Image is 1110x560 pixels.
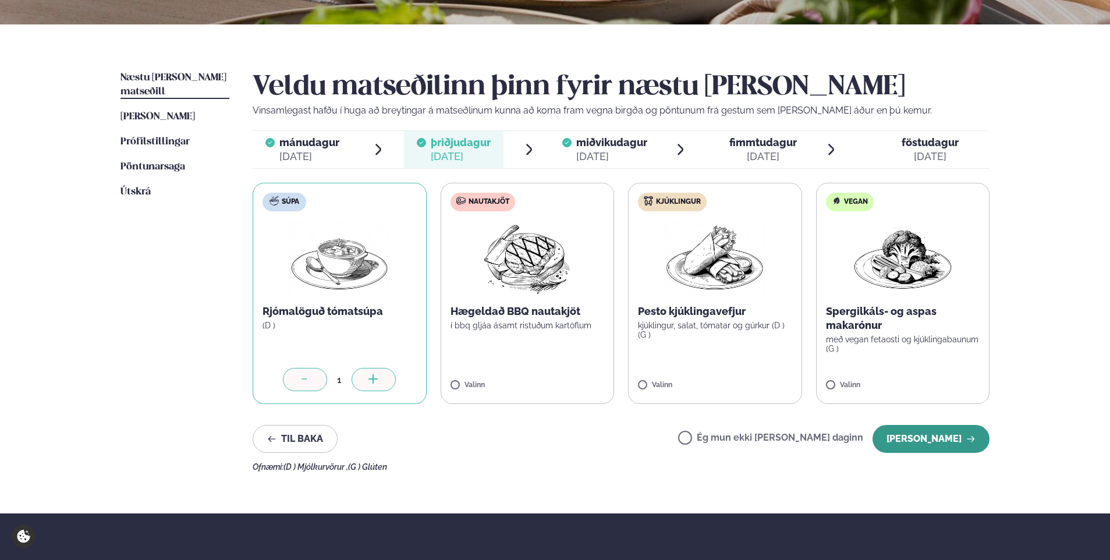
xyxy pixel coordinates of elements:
[902,136,959,148] span: föstudagur
[844,197,868,207] span: Vegan
[120,73,226,97] span: Næstu [PERSON_NAME] matseðill
[253,425,338,453] button: Til baka
[664,221,766,295] img: Wraps.png
[431,150,491,164] div: [DATE]
[576,150,647,164] div: [DATE]
[283,462,348,472] span: (D ) Mjólkurvörur ,
[456,196,466,205] img: beef.svg
[279,136,339,148] span: mánudagur
[120,185,151,199] a: Útskrá
[873,425,990,453] button: [PERSON_NAME]
[826,335,980,353] p: með vegan fetaosti og kjúklingabaunum (G )
[12,524,36,548] a: Cookie settings
[263,321,417,330] p: (D )
[288,221,391,295] img: Soup.png
[120,160,185,174] a: Pöntunarsaga
[451,304,605,318] p: Hægeldað BBQ nautakjöt
[638,304,792,318] p: Pesto kjúklingavefjur
[451,321,605,330] p: í bbq gljáa ásamt ristuðum kartöflum
[253,71,990,104] h2: Veldu matseðilinn þinn fyrir næstu [PERSON_NAME]
[120,135,190,149] a: Prófílstillingar
[327,373,352,387] div: 1
[469,197,509,207] span: Nautakjöt
[431,136,491,148] span: þriðjudagur
[263,304,417,318] p: Rjómalöguð tómatsúpa
[576,136,647,148] span: miðvikudagur
[120,110,195,124] a: [PERSON_NAME]
[269,196,279,205] img: soup.svg
[656,197,701,207] span: Kjúklingur
[902,150,959,164] div: [DATE]
[729,136,797,148] span: fimmtudagur
[253,462,990,472] div: Ofnæmi:
[120,71,229,99] a: Næstu [PERSON_NAME] matseðill
[644,196,653,205] img: chicken.svg
[120,137,190,147] span: Prófílstillingar
[852,221,954,295] img: Vegan.png
[282,197,299,207] span: Súpa
[120,162,185,172] span: Pöntunarsaga
[476,221,579,295] img: Beef-Meat.png
[348,462,387,472] span: (G ) Glúten
[120,187,151,197] span: Útskrá
[279,150,339,164] div: [DATE]
[729,150,797,164] div: [DATE]
[826,304,980,332] p: Spergilkáls- og aspas makarónur
[638,321,792,339] p: kjúklingur, salat, tómatar og gúrkur (D ) (G )
[120,112,195,122] span: [PERSON_NAME]
[253,104,990,118] p: Vinsamlegast hafðu í huga að breytingar á matseðlinum kunna að koma fram vegna birgða og pöntunum...
[832,196,841,205] img: Vegan.svg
